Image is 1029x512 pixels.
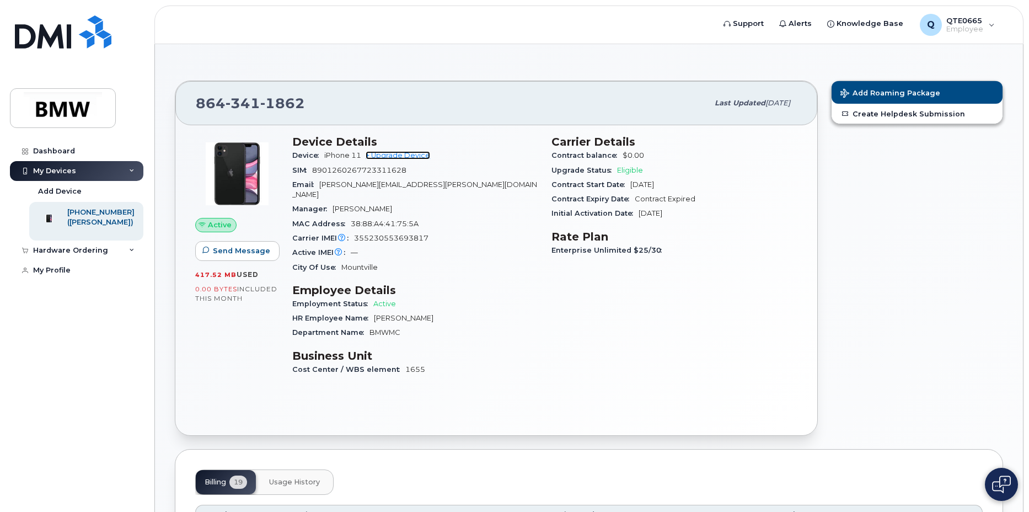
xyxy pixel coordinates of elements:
[196,95,305,111] span: 864
[366,151,430,159] a: + Upgrade Device
[354,234,428,242] span: 355230553693817
[551,209,639,217] span: Initial Activation Date
[195,241,280,261] button: Send Message
[292,349,538,362] h3: Business Unit
[832,81,1003,104] button: Add Roaming Package
[551,151,623,159] span: Contract balance
[292,234,354,242] span: Carrier IMEI
[635,195,695,203] span: Contract Expired
[208,220,232,230] span: Active
[292,314,374,322] span: HR Employee Name
[551,195,635,203] span: Contract Expiry Date
[832,104,1003,124] a: Create Helpdesk Submission
[369,328,400,337] span: BMWMC
[765,99,790,107] span: [DATE]
[551,166,617,174] span: Upgrade Status
[715,99,765,107] span: Last updated
[269,478,320,487] span: Usage History
[630,180,654,189] span: [DATE]
[551,180,630,189] span: Contract Start Date
[405,365,425,374] span: 1655
[333,205,392,213] span: [PERSON_NAME]
[840,89,940,99] span: Add Roaming Package
[292,220,351,228] span: MAC Address
[623,151,644,159] span: $0.00
[292,263,341,271] span: City Of Use
[341,263,378,271] span: Mountville
[226,95,260,111] span: 341
[292,300,373,308] span: Employment Status
[639,209,662,217] span: [DATE]
[213,246,270,256] span: Send Message
[351,248,358,257] span: —
[292,205,333,213] span: Manager
[292,135,538,148] h3: Device Details
[373,300,396,308] span: Active
[292,151,324,159] span: Device
[351,220,419,228] span: 38:88:A4:41:75:5A
[292,248,351,257] span: Active IMEI
[374,314,433,322] span: [PERSON_NAME]
[195,285,237,293] span: 0.00 Bytes
[551,135,797,148] h3: Carrier Details
[237,270,259,279] span: used
[324,151,361,159] span: iPhone 11
[551,230,797,243] h3: Rate Plan
[992,476,1011,493] img: Open chat
[260,95,305,111] span: 1862
[292,180,537,199] span: [PERSON_NAME][EMAIL_ADDRESS][PERSON_NAME][DOMAIN_NAME]
[292,365,405,374] span: Cost Center / WBS element
[551,246,667,254] span: Enterprise Unlimited $25/30
[292,166,312,174] span: SIM
[204,141,270,207] img: iPhone_11.jpg
[617,166,643,174] span: Eligible
[292,284,538,297] h3: Employee Details
[292,180,319,189] span: Email
[292,328,369,337] span: Department Name
[312,166,406,174] span: 8901260267723311628
[195,271,237,279] span: 417.52 MB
